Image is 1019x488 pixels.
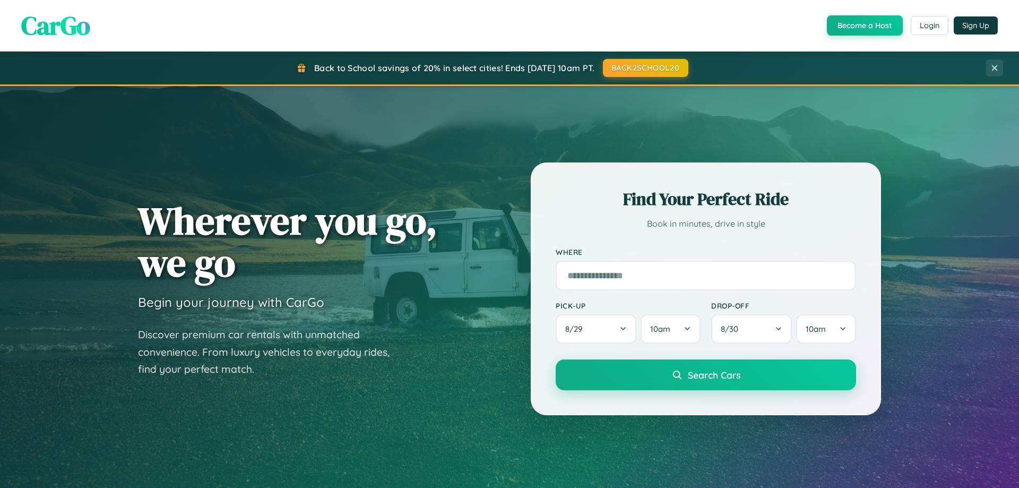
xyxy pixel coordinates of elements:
button: 10am [641,314,701,344]
label: Drop-off [711,301,856,310]
span: Back to School savings of 20% in select cities! Ends [DATE] 10am PT. [314,63,594,73]
span: 8 / 30 [721,324,744,334]
p: Discover premium car rentals with unmatched convenience. From luxury vehicles to everyday rides, ... [138,326,403,378]
button: 10am [796,314,856,344]
h3: Begin your journey with CarGo [138,294,324,310]
button: Become a Host [827,15,903,36]
p: Book in minutes, drive in style [556,216,856,232]
span: Search Cars [688,369,740,381]
label: Where [556,247,856,256]
h2: Find Your Perfect Ride [556,187,856,211]
span: 10am [650,324,670,334]
button: 8/29 [556,314,636,344]
span: 10am [806,324,826,334]
button: BACK2SCHOOL20 [603,59,688,77]
button: Login [911,16,948,35]
button: 8/30 [711,314,792,344]
span: 8 / 29 [565,324,588,334]
button: Search Cars [556,359,856,390]
h1: Wherever you go, we go [138,200,437,284]
button: Sign Up [954,16,998,35]
span: CarGo [21,8,90,43]
label: Pick-up [556,301,701,310]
